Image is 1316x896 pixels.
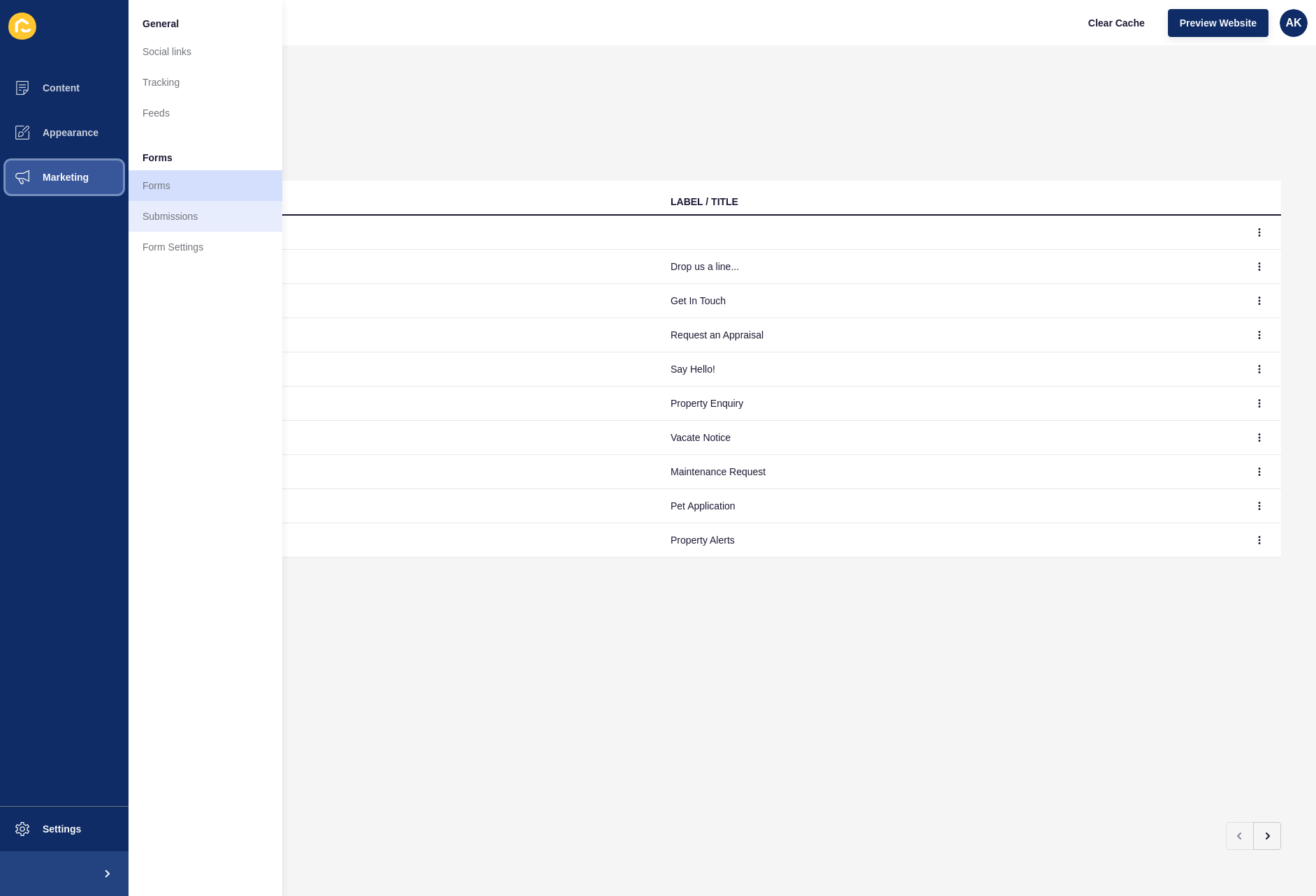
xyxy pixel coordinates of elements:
[142,17,179,31] span: General
[1088,16,1145,30] span: Clear Cache
[659,284,1239,318] td: Get In Touch
[80,100,1281,130] p: Create/edit forms
[659,489,1239,523] td: Pet Application
[1180,16,1257,30] span: Preview Website
[80,523,659,558] td: Property Alerts
[129,170,282,201] a: Forms
[129,36,282,67] a: Social links
[80,318,659,352] td: Sales/Market Appraisal
[129,98,282,128] a: Feeds
[129,67,282,98] a: Tracking
[129,201,282,232] a: Submissions
[129,232,282,262] a: Form Settings
[80,421,659,455] td: Vacate Notice
[659,352,1239,387] td: Say Hello!
[142,151,173,165] span: Forms
[80,216,659,250] td: Contact Form
[1076,9,1157,37] button: Clear Cache
[80,284,659,318] td: Agent Contact
[659,387,1239,421] td: Property Enquiry
[80,489,659,523] td: Pet Application
[671,195,738,209] div: LABEL / TITLE
[1285,16,1301,30] span: AK
[659,523,1239,558] td: Property Alerts
[80,250,659,284] td: Agency contact
[659,421,1239,455] td: Vacate Notice
[659,250,1239,284] td: Drop us a line...
[659,455,1239,489] td: Maintenance Request
[80,80,1281,100] h1: Forms
[80,455,659,489] td: Maintenance Request
[80,352,659,387] td: Rental Appraisal
[80,387,659,421] td: Property Enquiry Original
[1168,9,1269,37] button: Preview Website
[659,318,1239,352] td: Request an Appraisal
